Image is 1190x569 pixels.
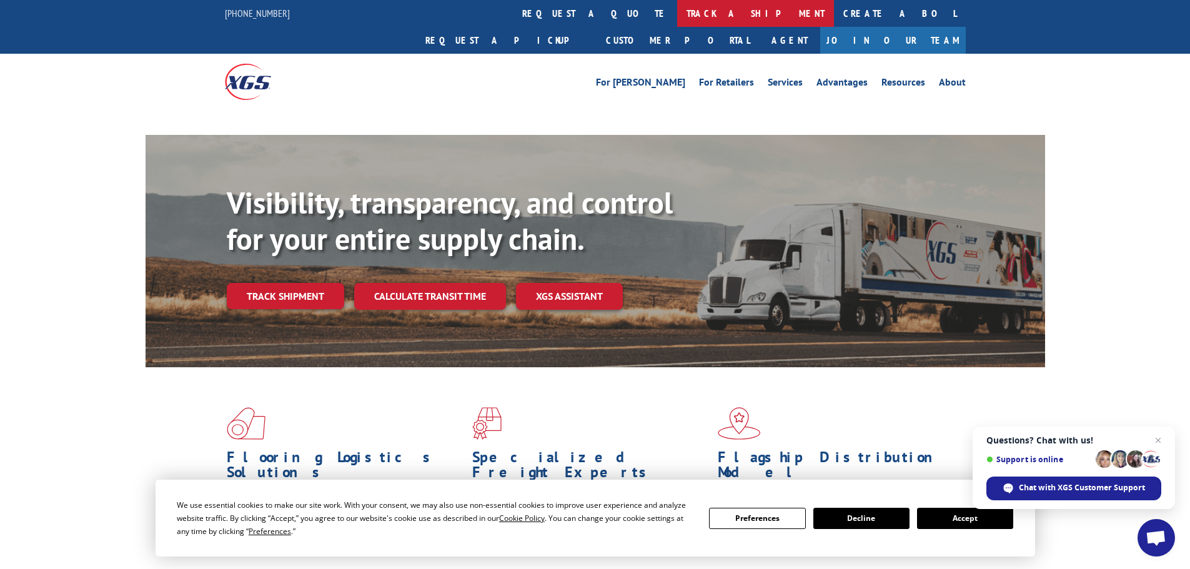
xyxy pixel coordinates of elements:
[597,27,759,54] a: Customer Portal
[516,283,623,310] a: XGS ASSISTANT
[768,77,803,91] a: Services
[1019,482,1145,493] span: Chat with XGS Customer Support
[499,513,545,523] span: Cookie Policy
[249,526,291,537] span: Preferences
[699,77,754,91] a: For Retailers
[177,498,694,538] div: We use essential cookies to make our site work. With your consent, we may also use non-essential ...
[227,407,265,440] img: xgs-icon-total-supply-chain-intelligence-red
[939,77,966,91] a: About
[1138,519,1175,557] a: Open chat
[709,508,805,529] button: Preferences
[813,508,910,529] button: Decline
[986,477,1161,500] span: Chat with XGS Customer Support
[227,183,673,258] b: Visibility, transparency, and control for your entire supply chain.
[881,77,925,91] a: Resources
[225,7,290,19] a: [PHONE_NUMBER]
[820,27,966,54] a: Join Our Team
[718,450,954,486] h1: Flagship Distribution Model
[596,77,685,91] a: For [PERSON_NAME]
[816,77,868,91] a: Advantages
[354,283,506,310] a: Calculate transit time
[917,508,1013,529] button: Accept
[986,435,1161,445] span: Questions? Chat with us!
[759,27,820,54] a: Agent
[718,407,761,440] img: xgs-icon-flagship-distribution-model-red
[416,27,597,54] a: Request a pickup
[227,283,344,309] a: Track shipment
[472,407,502,440] img: xgs-icon-focused-on-flooring-red
[156,480,1035,557] div: Cookie Consent Prompt
[986,455,1091,464] span: Support is online
[472,450,708,486] h1: Specialized Freight Experts
[227,450,463,486] h1: Flooring Logistics Solutions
